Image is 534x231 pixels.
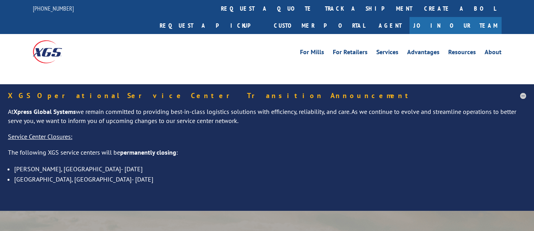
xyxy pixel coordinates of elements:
[120,148,176,156] strong: permanently closing
[407,49,440,58] a: Advantages
[154,17,268,34] a: Request a pickup
[448,49,476,58] a: Resources
[14,164,526,174] li: [PERSON_NAME], [GEOGRAPHIC_DATA]- [DATE]
[8,148,526,164] p: The following XGS service centers will be :
[14,174,526,184] li: [GEOGRAPHIC_DATA], [GEOGRAPHIC_DATA]- [DATE]
[409,17,502,34] a: Join Our Team
[8,107,526,133] p: At we remain committed to providing best-in-class logistics solutions with efficiency, reliabilit...
[33,4,74,12] a: [PHONE_NUMBER]
[371,17,409,34] a: Agent
[333,49,368,58] a: For Retailers
[8,92,526,99] h5: XGS Operational Service Center Transition Announcement
[8,133,72,140] u: Service Center Closures:
[376,49,398,58] a: Services
[485,49,502,58] a: About
[268,17,371,34] a: Customer Portal
[300,49,324,58] a: For Mills
[13,108,76,116] strong: Xpress Global Systems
